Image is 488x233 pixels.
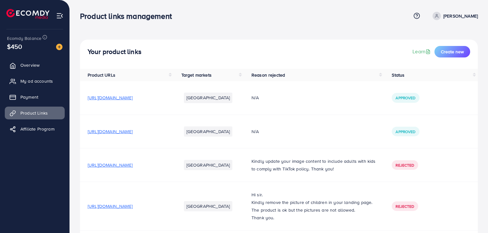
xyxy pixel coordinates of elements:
[88,162,133,168] span: [URL][DOMAIN_NAME]
[251,94,259,101] span: N/A
[56,44,62,50] img: image
[412,48,432,55] a: Learn
[396,95,415,101] span: Approved
[5,107,65,119] a: Product Links
[441,49,464,55] span: Create new
[56,12,63,19] img: menu
[20,94,38,100] span: Payment
[251,199,376,214] p: Kindly remove the picture of children in your landing page. The product is ok but the pictures ar...
[251,157,376,173] p: Kindly update your image content to include adults with kids to comply with TikTok policy. Thank ...
[461,204,483,228] iframe: Chat
[88,128,133,135] span: [URL][DOMAIN_NAME]
[88,203,133,209] span: [URL][DOMAIN_NAME]
[396,129,415,134] span: Approved
[443,12,478,20] p: [PERSON_NAME]
[5,59,65,71] a: Overview
[251,128,259,135] span: N/A
[5,75,65,87] a: My ad accounts
[181,72,212,78] span: Target markets
[184,201,233,211] li: [GEOGRAPHIC_DATA]
[20,110,48,116] span: Product Links
[80,11,177,21] h3: Product links management
[6,9,49,19] img: logo
[88,48,142,56] h4: Your product links
[184,160,233,170] li: [GEOGRAPHIC_DATA]
[20,62,40,68] span: Overview
[184,126,233,137] li: [GEOGRAPHIC_DATA]
[20,126,55,132] span: Affiliate Program
[20,78,53,84] span: My ad accounts
[7,42,22,51] span: $450
[251,72,285,78] span: Reason rejected
[5,123,65,135] a: Affiliate Program
[184,93,233,103] li: [GEOGRAPHIC_DATA]
[430,12,478,20] a: [PERSON_NAME]
[392,72,404,78] span: Status
[434,46,470,57] button: Create new
[396,162,414,168] span: Rejected
[88,94,133,101] span: [URL][DOMAIN_NAME]
[7,35,41,41] span: Ecomdy Balance
[396,204,414,209] span: Rejected
[251,214,376,222] p: Thank you.
[88,72,115,78] span: Product URLs
[5,91,65,103] a: Payment
[251,191,376,199] p: Hi sir.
